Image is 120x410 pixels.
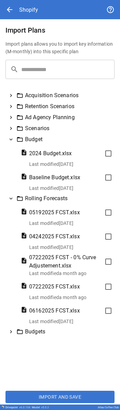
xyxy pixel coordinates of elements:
span: 07222025 FCST.xlsx [29,283,80,291]
div: Scenarios [16,124,112,133]
span: 07222025 FCST - 0% Curve Adjustement.xlsx [29,253,101,270]
div: Rolling Forecasts [16,194,112,203]
span: search [10,65,19,73]
span: 06162025 FCST.xlsx [29,307,80,315]
p: Last modified [DATE] [29,244,112,251]
span: 04242025 FCST.xlsx [29,232,80,241]
div: Budgets [16,328,112,336]
p: Last modified [DATE] [29,220,112,227]
p: Last modified [DATE] [29,161,112,168]
span: 05192025 FCST.xlsx [29,208,80,217]
div: Budget [16,135,112,144]
p: Last modified [DATE] [29,318,112,325]
button: Import and Save [5,391,115,403]
p: Last modified a month ago [29,270,112,277]
h6: Import plans allows you to import key information (M-monthly) into this specific plan [5,41,115,56]
span: 2024 Budget.xlsx [29,149,72,158]
span: Baseline Budget.xlsx [29,173,80,182]
p: Last modified [DATE] [29,185,112,192]
span: arrow_back [5,5,14,14]
span: v 6.0.106 [19,406,31,409]
p: Last modified a month ago [29,294,112,301]
img: Drivepoint [1,406,4,408]
div: Retention Scenarios [16,102,112,111]
div: Ad Agency Planning [16,113,112,122]
span: v 5.0.2 [41,406,49,409]
div: Shopify [19,7,38,13]
div: Atlas Coffee Club [98,406,119,409]
div: Acquisition Scenarios [16,91,112,100]
h6: Import Plans [5,25,115,36]
div: Drivepoint [5,406,31,409]
div: Model [32,406,49,409]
